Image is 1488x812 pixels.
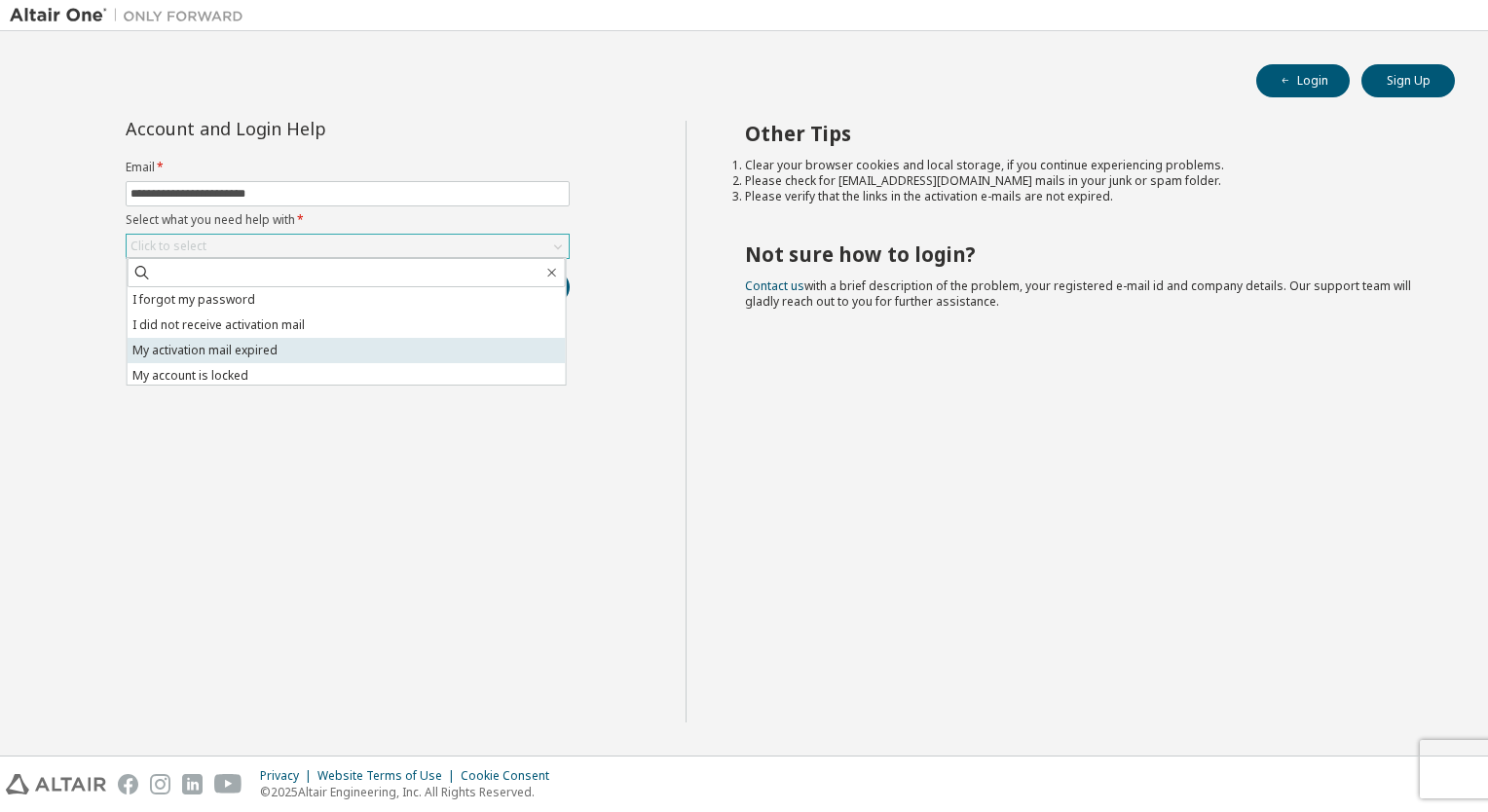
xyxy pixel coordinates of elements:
img: facebook.svg [118,774,138,794]
h2: Other Tips [745,121,1421,146]
img: linkedin.svg [182,774,203,794]
button: Login [1256,64,1350,97]
button: Sign Up [1361,64,1455,97]
img: Altair One [10,6,253,25]
label: Email [126,160,570,175]
img: instagram.svg [150,774,170,794]
div: Account and Login Help [126,121,481,136]
img: youtube.svg [214,774,242,794]
li: I forgot my password [128,287,566,313]
a: Contact us [745,277,804,294]
li: Please verify that the links in the activation e-mails are not expired. [745,189,1421,204]
div: Website Terms of Use [317,768,461,784]
li: Please check for [EMAIL_ADDRESS][DOMAIN_NAME] mails in your junk or spam folder. [745,173,1421,189]
label: Select what you need help with [126,212,570,228]
span: with a brief description of the problem, your registered e-mail id and company details. Our suppo... [745,277,1411,310]
p: © 2025 Altair Engineering, Inc. All Rights Reserved. [260,784,561,800]
img: altair_logo.svg [6,774,106,794]
div: Cookie Consent [461,768,561,784]
div: Click to select [127,235,569,258]
h2: Not sure how to login? [745,241,1421,267]
div: Privacy [260,768,317,784]
div: Click to select [130,239,206,254]
li: Clear your browser cookies and local storage, if you continue experiencing problems. [745,158,1421,173]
